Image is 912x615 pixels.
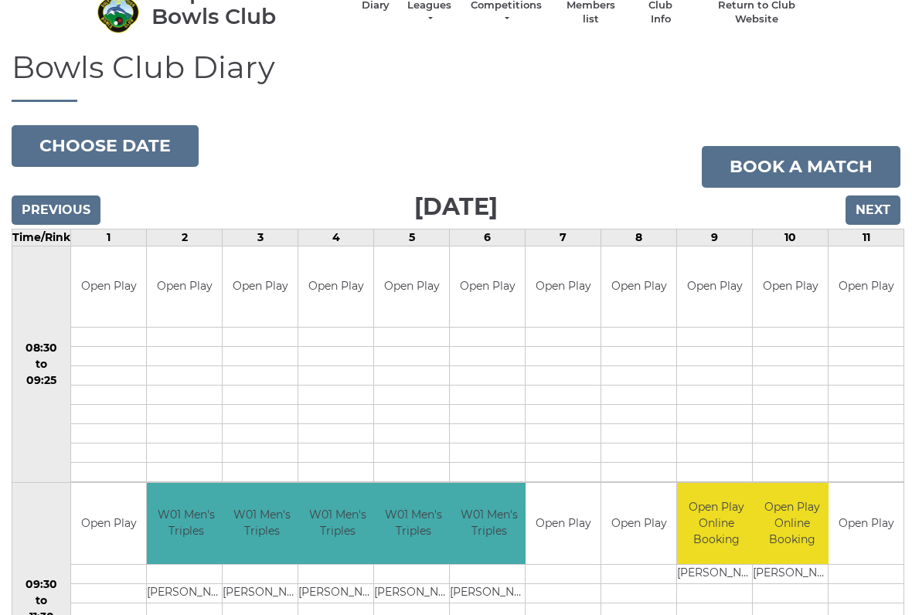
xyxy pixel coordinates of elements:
input: Next [846,195,900,225]
td: W01 Men's Triples [374,483,452,564]
td: [PERSON_NAME] [753,564,831,583]
td: 10 [753,229,829,246]
td: Open Play [601,246,676,328]
td: 4 [298,229,374,246]
td: [PERSON_NAME] [298,583,376,603]
td: 2 [147,229,223,246]
td: Open Play [71,246,146,328]
td: Open Play [601,483,676,564]
td: W01 Men's Triples [147,483,225,564]
td: [PERSON_NAME] [450,583,528,603]
td: Open Play Online Booking [753,483,831,564]
td: Open Play [71,483,146,564]
td: [PERSON_NAME] [374,583,452,603]
td: W01 Men's Triples [223,483,301,564]
td: Open Play [223,246,298,328]
a: Book a match [702,146,900,188]
td: Open Play [526,483,601,564]
td: 6 [450,229,526,246]
td: W01 Men's Triples [450,483,528,564]
td: [PERSON_NAME] [677,564,755,583]
input: Previous [12,195,100,225]
h1: Bowls Club Diary [12,50,900,102]
td: Open Play [829,246,903,328]
td: 08:30 to 09:25 [12,246,71,483]
td: 9 [677,229,753,246]
td: [PERSON_NAME] [147,583,225,603]
td: W01 Men's Triples [298,483,376,564]
td: 3 [223,229,298,246]
td: Open Play [829,483,903,564]
td: Open Play [677,246,752,328]
td: 8 [601,229,677,246]
td: Open Play [526,246,601,328]
td: Open Play Online Booking [677,483,755,564]
button: Choose date [12,125,199,167]
td: 1 [71,229,147,246]
td: 5 [374,229,450,246]
td: Open Play [298,246,373,328]
td: Open Play [147,246,222,328]
td: 11 [829,229,904,246]
td: 7 [526,229,601,246]
td: [PERSON_NAME] [223,583,301,603]
td: Open Play [374,246,449,328]
td: Open Play [450,246,525,328]
td: Time/Rink [12,229,71,246]
td: Open Play [753,246,828,328]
